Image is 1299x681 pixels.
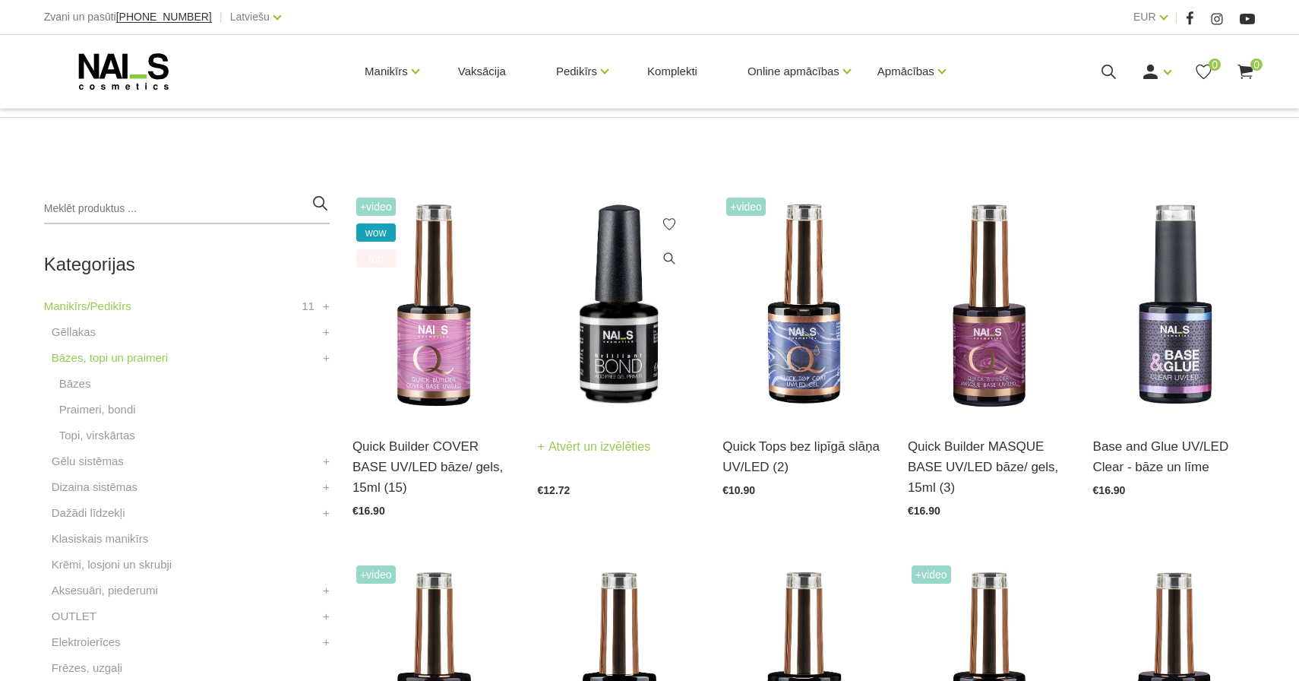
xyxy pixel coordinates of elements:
[365,41,408,102] a: Manikīrs
[44,255,330,274] h2: Kategorijas
[908,194,1070,417] img: Quick Masque base – viegli maskējoša bāze/gels. Šī bāze/gels ir unikāls produkts ar daudz izmanto...
[230,8,270,26] a: Latviešu
[302,297,314,315] span: 11
[352,436,515,499] a: Quick Builder COVER BASE UV/LED bāze/ gels, 15ml (15)
[44,297,131,315] a: Manikīrs/Pedikīrs
[52,633,121,651] a: Elektroierīces
[1209,59,1221,71] span: 0
[44,8,212,27] div: Zvani un pasūti
[52,478,137,496] a: Dizaina sistēmas
[538,484,570,496] span: €12.72
[52,504,125,522] a: Dažādi līdzekļi
[52,452,124,470] a: Gēlu sistēmas
[52,581,158,600] a: Aksesuāri, piederumi
[356,198,396,216] span: +Video
[1175,8,1178,27] span: |
[323,504,330,522] a: +
[908,505,940,517] span: €16.90
[538,436,651,458] a: Atvērt un izvēlēties
[323,323,330,341] a: +
[323,607,330,626] a: +
[1250,59,1263,71] span: 0
[323,581,330,600] a: +
[556,41,597,102] a: Pedikīrs
[356,565,396,584] span: +Video
[59,401,136,419] a: Praimeri, bondi
[44,194,330,224] input: Meklēt produktus ...
[747,41,839,102] a: Online apmācības
[722,484,755,496] span: €10.90
[722,194,885,417] img: Virsējais pārklājums bez lipīgā slāņa.Nodrošina izcilu spīdumu manikīram līdz pat nākamajai profi...
[52,323,96,341] a: Gēllakas
[52,556,172,574] a: Krēmi, losjoni un skrubji
[356,223,396,242] span: wow
[116,11,212,23] a: [PHONE_NUMBER]
[877,41,934,102] a: Apmācības
[1194,62,1213,81] a: 0
[323,297,330,315] a: +
[726,198,766,216] span: +Video
[908,436,1070,499] a: Quick Builder MASQUE BASE UV/LED bāze/ gels, 15ml (3)
[352,194,515,417] img: Šī brīža iemīlētākais produkts, kas nepieviļ nevienu meistaru.Perfektas noturības kamuflāžas bāze...
[722,436,885,477] a: Quick Tops bez lipīgā slāņa UV/LED (2)
[59,375,91,393] a: Bāzes
[52,607,96,626] a: OUTLET
[323,452,330,470] a: +
[1093,194,1256,417] img: Līme tipšiem un bāze naga pārklājumam – 2in1. Inovatīvs produkts! Izmantojams kā līme tipšu pielī...
[1093,484,1126,496] span: €16.90
[323,349,330,367] a: +
[446,35,518,108] a: Vaksācija
[52,530,149,548] a: Klasiskais manikīrs
[352,505,385,517] span: €16.90
[323,478,330,496] a: +
[1236,62,1255,81] a: 0
[220,8,223,27] span: |
[1093,436,1256,477] a: Base and Glue UV/LED Clear - bāze un līme
[52,349,168,367] a: Bāzes, topi un praimeri
[52,659,122,677] a: Frēzes, uzgaļi
[356,249,396,268] span: top
[323,633,330,651] a: +
[635,35,710,108] a: Komplekti
[912,565,951,584] span: +Video
[59,426,135,445] a: Topi, virskārtas
[538,194,700,417] img: Bezskābes saķeres kārta nagiem.Skābi nesaturošs līdzeklis, kas nodrošina lielisku dabīgā naga saķ...
[1133,8,1156,26] a: EUR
